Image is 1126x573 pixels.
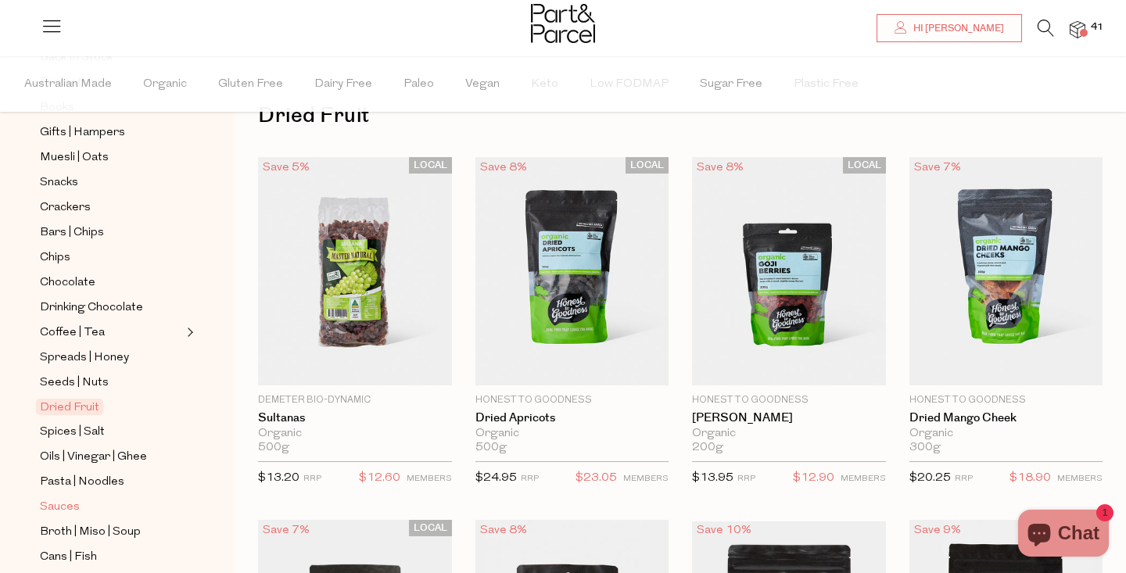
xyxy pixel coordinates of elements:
[692,157,748,178] div: Save 8%
[590,57,669,112] span: Low FODMAP
[40,374,109,392] span: Seeds | Nuts
[955,475,973,483] small: RRP
[40,148,182,167] a: Muesli | Oats
[40,149,109,167] span: Muesli | Oats
[24,57,112,112] span: Australian Made
[909,472,951,484] span: $20.25
[40,373,182,392] a: Seeds | Nuts
[40,473,124,492] span: Pasta | Noodles
[314,57,372,112] span: Dairy Free
[40,447,182,467] a: Oils | Vinegar | Ghee
[258,427,452,441] div: Organic
[40,273,182,292] a: Chocolate
[692,157,886,385] img: Goji Berries
[218,57,283,112] span: Gluten Free
[794,57,859,112] span: Plastic Free
[40,547,182,567] a: Cans | Fish
[40,348,182,367] a: Spreads | Honey
[623,475,669,483] small: MEMBERS
[692,441,723,455] span: 200g
[359,468,400,489] span: $12.60
[40,123,182,142] a: Gifts | Hampers
[841,475,886,483] small: MEMBERS
[40,124,125,142] span: Gifts | Hampers
[36,399,103,415] span: Dried Fruit
[1013,510,1113,560] inbox-online-store-chat: Shopify online store chat
[40,198,182,217] a: Crackers
[909,157,966,178] div: Save 7%
[258,98,1103,134] h1: Dried Fruit
[521,475,539,483] small: RRP
[40,548,97,567] span: Cans | Fish
[40,472,182,492] a: Pasta | Noodles
[909,157,1103,385] img: Dried Mango Cheek
[1057,475,1103,483] small: MEMBERS
[258,411,452,425] a: Sultanas
[409,157,452,174] span: LOCAL
[183,323,194,342] button: Expand/Collapse Coffee | Tea
[909,411,1103,425] a: Dried Mango Cheek
[40,224,104,242] span: Bars | Chips
[843,157,886,174] span: LOCAL
[1009,468,1051,489] span: $18.90
[475,441,507,455] span: 500g
[40,274,95,292] span: Chocolate
[258,472,299,484] span: $13.20
[40,349,129,367] span: Spreads | Honey
[475,427,669,441] div: Organic
[40,223,182,242] a: Bars | Chips
[258,520,314,541] div: Save 7%
[40,448,147,467] span: Oils | Vinegar | Ghee
[1070,21,1085,38] a: 41
[909,520,966,541] div: Save 9%
[465,57,500,112] span: Vegan
[909,427,1103,441] div: Organic
[1087,20,1107,34] span: 41
[40,497,182,517] a: Sauces
[40,248,182,267] a: Chips
[40,498,80,517] span: Sauces
[258,157,314,178] div: Save 5%
[531,4,595,43] img: Part&Parcel
[692,393,886,407] p: Honest to Goodness
[475,393,669,407] p: Honest to Goodness
[409,520,452,536] span: LOCAL
[40,398,182,417] a: Dried Fruit
[576,468,617,489] span: $23.05
[40,299,143,317] span: Drinking Chocolate
[40,323,182,342] a: Coffee | Tea
[40,324,105,342] span: Coffee | Tea
[909,22,1004,35] span: Hi [PERSON_NAME]
[737,475,755,483] small: RRP
[909,441,941,455] span: 300g
[700,57,762,112] span: Sugar Free
[40,423,105,442] span: Spices | Salt
[40,523,141,542] span: Broth | Miso | Soup
[40,522,182,542] a: Broth | Miso | Soup
[626,157,669,174] span: LOCAL
[303,475,321,483] small: RRP
[475,411,669,425] a: Dried Apricots
[40,174,78,192] span: Snacks
[692,411,886,425] a: [PERSON_NAME]
[258,441,289,455] span: 500g
[40,298,182,317] a: Drinking Chocolate
[877,14,1022,42] a: Hi [PERSON_NAME]
[475,472,517,484] span: $24.95
[40,199,91,217] span: Crackers
[475,157,532,178] div: Save 8%
[40,249,70,267] span: Chips
[793,468,834,489] span: $12.90
[407,475,452,483] small: MEMBERS
[475,520,532,541] div: Save 8%
[692,472,733,484] span: $13.95
[475,157,669,385] img: Dried Apricots
[40,173,182,192] a: Snacks
[692,427,886,441] div: Organic
[40,422,182,442] a: Spices | Salt
[258,157,452,385] img: Sultanas
[909,393,1103,407] p: Honest to Goodness
[692,520,756,541] div: Save 10%
[403,57,434,112] span: Paleo
[258,393,452,407] p: Demeter Bio-Dynamic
